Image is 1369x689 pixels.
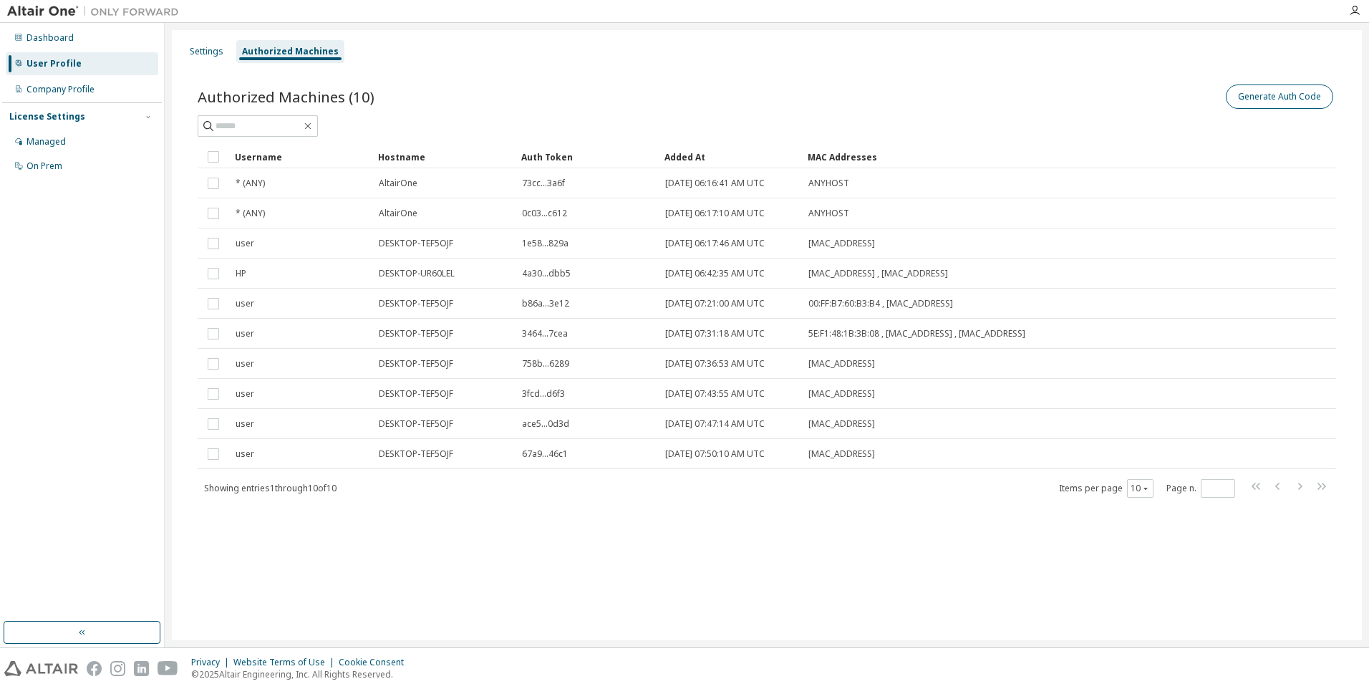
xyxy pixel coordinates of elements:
span: [DATE] 06:17:46 AM UTC [665,238,765,249]
span: [DATE] 06:16:41 AM UTC [665,178,765,189]
div: Username [235,145,367,168]
span: 4a30...dbb5 [522,268,571,279]
span: 758b...6289 [522,358,569,370]
span: user [236,298,254,309]
div: Privacy [191,657,233,668]
div: Company Profile [26,84,95,95]
div: Added At [664,145,796,168]
button: Generate Auth Code [1226,85,1333,109]
span: DESKTOP-TEF5OJF [379,298,453,309]
span: user [236,448,254,460]
img: linkedin.svg [134,661,149,676]
span: 00:FF:B7:60:B3:B4 , [MAC_ADDRESS] [808,298,953,309]
span: [DATE] 07:43:55 AM UTC [665,388,765,400]
div: Managed [26,136,66,148]
span: Authorized Machines (10) [198,87,374,107]
span: Showing entries 1 through 10 of 10 [204,482,337,494]
span: AltairOne [379,178,417,189]
img: youtube.svg [158,661,178,676]
img: instagram.svg [110,661,125,676]
span: 5E:F1:48:1B:3B:08 , [MAC_ADDRESS] , [MAC_ADDRESS] [808,328,1025,339]
span: user [236,388,254,400]
span: [MAC_ADDRESS] [808,418,875,430]
p: © 2025 Altair Engineering, Inc. All Rights Reserved. [191,668,412,680]
span: [DATE] 06:17:10 AM UTC [665,208,765,219]
span: user [236,328,254,339]
span: [MAC_ADDRESS] [808,388,875,400]
span: Items per page [1059,479,1153,498]
span: DESKTOP-TEF5OJF [379,448,453,460]
span: DESKTOP-TEF5OJF [379,328,453,339]
div: License Settings [9,111,85,122]
div: Dashboard [26,32,74,44]
span: ANYHOST [808,208,849,219]
span: 73cc...3a6f [522,178,565,189]
img: Altair One [7,4,186,19]
span: DESKTOP-TEF5OJF [379,238,453,249]
span: [MAC_ADDRESS] [808,238,875,249]
span: [DATE] 07:50:10 AM UTC [665,448,765,460]
span: HP [236,268,246,279]
span: AltairOne [379,208,417,219]
span: Page n. [1166,479,1235,498]
span: DESKTOP-TEF5OJF [379,418,453,430]
span: user [236,358,254,370]
span: DESKTOP-TEF5OJF [379,388,453,400]
span: 3464...7cea [522,328,568,339]
span: ace5...0d3d [522,418,569,430]
span: [MAC_ADDRESS] [808,358,875,370]
div: User Profile [26,58,82,69]
span: 67a9...46c1 [522,448,568,460]
span: DESKTOP-TEF5OJF [379,358,453,370]
div: Settings [190,46,223,57]
button: 10 [1131,483,1150,494]
span: user [236,418,254,430]
span: 0c03...c612 [522,208,567,219]
div: Website Terms of Use [233,657,339,668]
span: [DATE] 06:42:35 AM UTC [665,268,765,279]
span: [DATE] 07:47:14 AM UTC [665,418,765,430]
span: user [236,238,254,249]
span: * (ANY) [236,208,265,219]
span: [DATE] 07:21:00 AM UTC [665,298,765,309]
span: b86a...3e12 [522,298,569,309]
span: [MAC_ADDRESS] [808,448,875,460]
span: ANYHOST [808,178,849,189]
span: * (ANY) [236,178,265,189]
div: Cookie Consent [339,657,412,668]
span: [DATE] 07:31:18 AM UTC [665,328,765,339]
span: 1e58...829a [522,238,569,249]
img: altair_logo.svg [4,661,78,676]
div: Hostname [378,145,510,168]
div: Auth Token [521,145,653,168]
span: [MAC_ADDRESS] , [MAC_ADDRESS] [808,268,948,279]
img: facebook.svg [87,661,102,676]
span: [DATE] 07:36:53 AM UTC [665,358,765,370]
span: DESKTOP-UR60LEL [379,268,455,279]
div: MAC Addresses [808,145,1186,168]
div: Authorized Machines [242,46,339,57]
div: On Prem [26,160,62,172]
span: 3fcd...d6f3 [522,388,565,400]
